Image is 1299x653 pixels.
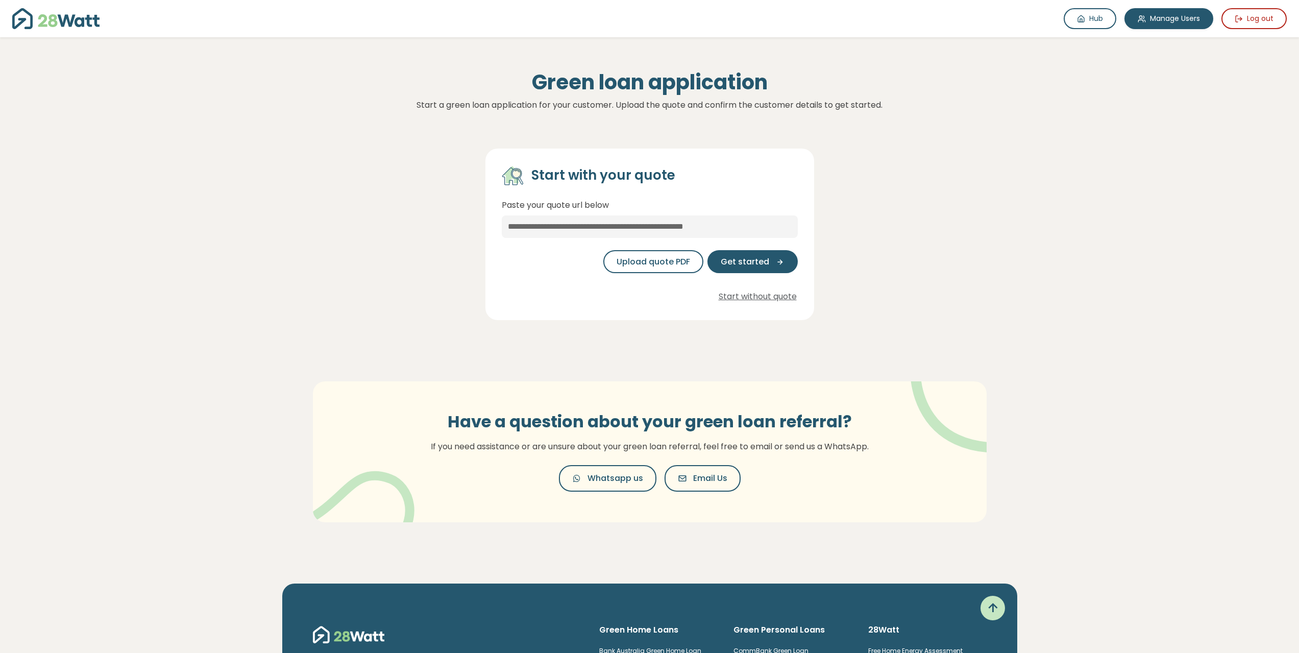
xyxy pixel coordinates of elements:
button: Email Us [665,465,741,492]
a: Hub [1064,8,1116,29]
img: vector [884,353,1017,453]
img: 28Watt [313,624,384,645]
button: Upload quote PDF [603,250,703,273]
img: vector [306,445,414,547]
img: 28Watt [12,8,100,29]
span: Get started [721,256,769,268]
button: Whatsapp us [559,465,656,492]
button: Get started [707,250,798,273]
h6: 28Watt [868,624,987,636]
span: Email Us [693,472,727,485]
p: Start a green loan application for your customer. Upload the quote and confirm the customer detai... [301,99,999,112]
button: Start without quote [718,289,798,304]
a: Manage Users [1124,8,1213,29]
h6: Green Home Loans [599,624,718,636]
p: If you need assistance or are unsure about your green loan referral, feel free to email or send u... [418,440,882,453]
h6: Green Personal Loans [733,624,852,636]
h1: Green loan application [301,70,999,94]
h4: Start with your quote [531,167,675,184]
button: Log out [1221,8,1287,29]
h3: Have a question about your green loan referral? [418,412,882,431]
span: Whatsapp us [587,472,643,485]
p: Paste your quote url below [502,199,798,212]
span: Upload quote PDF [617,256,690,268]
